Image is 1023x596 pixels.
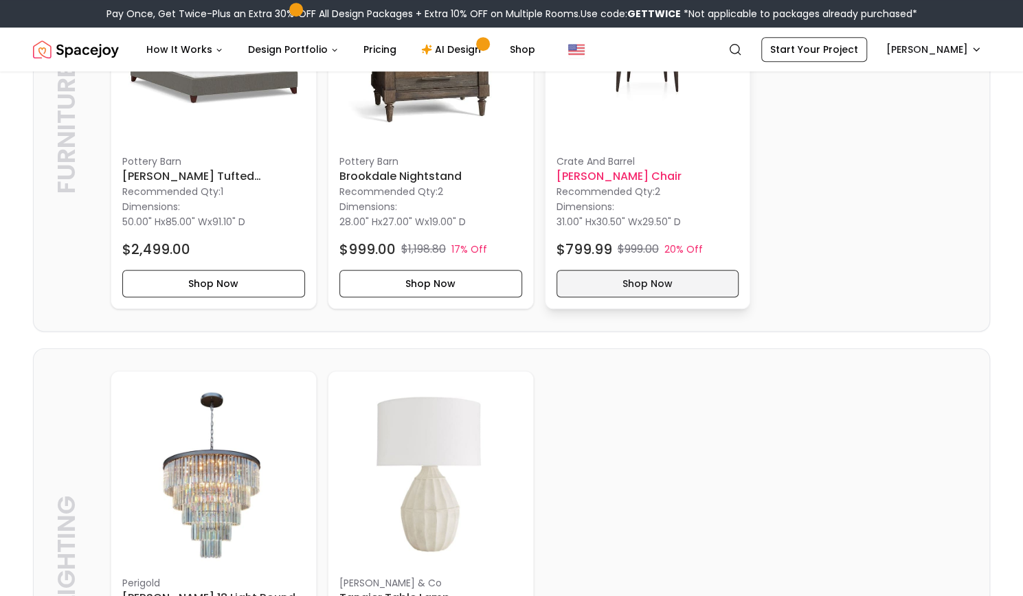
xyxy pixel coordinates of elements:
[122,215,245,229] p: x x
[596,215,638,229] span: 30.50" W
[383,215,425,229] span: 27.00" W
[339,154,522,168] p: Pottery Barn
[33,27,990,71] nav: Global
[122,185,305,198] p: Recommended Qty: 1
[557,185,739,198] p: Recommended Qty: 2
[339,215,378,229] span: 28.00" H
[122,240,190,259] h4: $2,499.00
[627,7,681,21] b: GETTWICE
[166,215,207,229] span: 85.00" W
[618,241,659,257] p: $999.00
[122,198,180,215] p: Dimensions:
[339,382,522,565] img: Tangier Table Lamp image
[339,270,522,297] button: Shop Now
[557,198,614,215] p: Dimensions:
[557,215,592,229] span: 31.00" H
[499,36,546,63] a: Shop
[878,37,990,62] button: [PERSON_NAME]
[122,168,305,185] h6: [PERSON_NAME] Tufted Upholstered Low Bed
[237,36,350,63] button: Design Portfolio
[581,7,681,21] span: Use code:
[761,37,867,62] a: Start Your Project
[451,242,487,256] p: 17% Off
[33,36,119,63] a: Spacejoy
[106,7,917,21] div: Pay Once, Get Twice-Plus an Extra 30% OFF All Design Packages + Extra 10% OFF on Multiple Rooms.
[135,36,546,63] nav: Main
[352,36,407,63] a: Pricing
[557,270,739,297] button: Shop Now
[33,36,119,63] img: Spacejoy Logo
[429,215,466,229] span: 19.00" D
[212,215,245,229] span: 91.10" D
[642,215,681,229] span: 29.50" D
[339,198,397,215] p: Dimensions:
[339,576,522,590] p: [PERSON_NAME] & Co
[664,242,703,256] p: 20% Off
[122,382,305,565] img: Dangelo 18 light round glass crystal prism chandelier image
[339,185,522,198] p: Recommended Qty: 2
[339,215,466,229] p: x x
[122,576,305,590] p: Perigold
[122,215,161,229] span: 50.00" H
[122,154,305,168] p: Pottery Barn
[557,240,612,259] h4: $799.99
[401,241,446,257] p: $1,198.80
[568,41,585,58] img: United States
[557,215,681,229] p: x x
[339,240,396,259] h4: $999.00
[557,168,739,185] h6: [PERSON_NAME] Chair
[557,154,739,168] p: Crate And Barrel
[681,7,917,21] span: *Not applicable to packages already purchased*
[339,168,522,185] h6: Brookdale Nightstand
[122,270,305,297] button: Shop Now
[135,36,234,63] button: How It Works
[410,36,496,63] a: AI Design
